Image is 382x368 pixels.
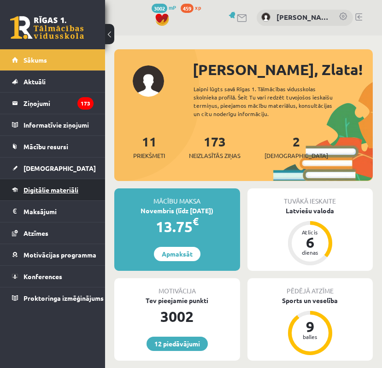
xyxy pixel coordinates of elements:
[152,4,176,11] a: 3002 mP
[24,229,48,237] span: Atzīmes
[261,12,270,22] img: Zlata Pavļinova
[189,151,241,160] span: Neizlasītās ziņas
[247,296,373,305] div: Sports un veselība
[193,58,373,81] div: [PERSON_NAME], Zlata!
[195,4,201,11] span: xp
[133,151,165,160] span: Priekšmeti
[12,244,94,265] a: Motivācijas programma
[77,97,94,110] i: 173
[247,188,373,206] div: Tuvākā ieskaite
[114,278,240,296] div: Motivācija
[152,4,167,13] span: 3002
[189,133,241,160] a: 173Neizlasītās ziņas
[24,272,62,280] span: Konferences
[169,4,176,11] span: mP
[133,133,165,160] a: 11Priekšmeti
[181,4,206,11] a: 459 xp
[114,206,240,216] div: Novembris (līdz [DATE])
[247,278,373,296] div: Pēdējā atzīme
[24,201,94,222] legend: Maksājumi
[24,294,104,302] span: Proktoringa izmēģinājums
[12,266,94,287] a: Konferences
[114,188,240,206] div: Mācību maksa
[181,4,194,13] span: 459
[24,77,46,86] span: Aktuāli
[247,206,373,267] a: Latviešu valoda Atlicis 6 dienas
[24,56,47,64] span: Sākums
[24,251,96,259] span: Motivācijas programma
[296,229,324,235] div: Atlicis
[24,93,94,114] legend: Ziņojumi
[247,296,373,356] a: Sports un veselība 9 balles
[247,206,373,216] div: Latviešu valoda
[24,142,68,151] span: Mācību resursi
[12,158,94,179] a: [DEMOGRAPHIC_DATA]
[296,250,324,255] div: dienas
[24,114,94,135] legend: Informatīvie ziņojumi
[194,85,349,118] div: Laipni lūgts savā Rīgas 1. Tālmācības vidusskolas skolnieka profilā. Šeit Tu vari redzēt tuvojošo...
[296,319,324,334] div: 9
[264,133,328,160] a: 2[DEMOGRAPHIC_DATA]
[10,16,84,39] a: Rīgas 1. Tālmācības vidusskola
[114,296,240,305] div: Tev pieejamie punkti
[12,114,94,135] a: Informatīvie ziņojumi
[12,201,94,222] a: Maksājumi
[154,247,200,261] a: Apmaksāt
[114,305,240,327] div: 3002
[12,222,94,244] a: Atzīmes
[276,12,329,23] a: [PERSON_NAME]
[147,337,208,351] a: 12 piedāvājumi
[264,151,328,160] span: [DEMOGRAPHIC_DATA]
[12,136,94,157] a: Mācību resursi
[24,186,78,194] span: Digitālie materiāli
[12,287,94,309] a: Proktoringa izmēģinājums
[12,179,94,200] a: Digitālie materiāli
[296,235,324,250] div: 6
[24,164,96,172] span: [DEMOGRAPHIC_DATA]
[193,215,199,228] span: €
[12,93,94,114] a: Ziņojumi173
[296,334,324,339] div: balles
[114,216,240,238] div: 13.75
[12,71,94,92] a: Aktuāli
[12,49,94,70] a: Sākums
